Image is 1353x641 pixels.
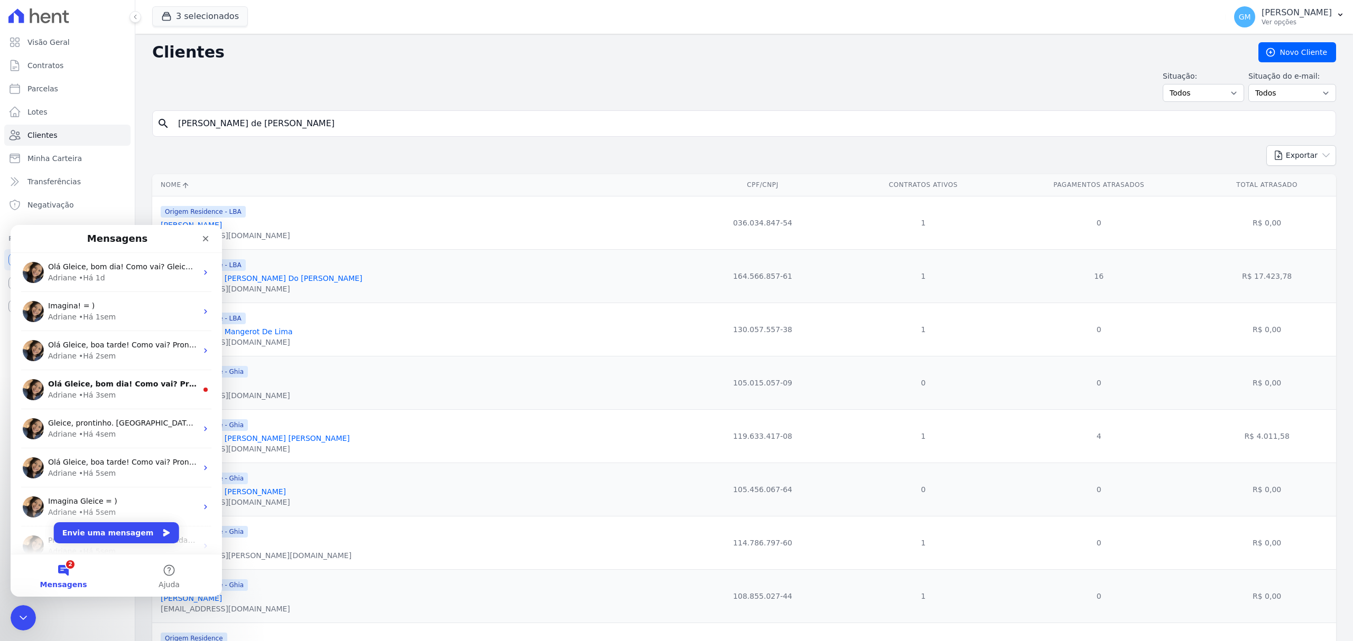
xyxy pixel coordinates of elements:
img: Profile image for Adriane [12,193,33,214]
td: 4 [1000,409,1198,463]
td: 114.786.797-60 [679,516,847,569]
iframe: Intercom live chat [11,605,36,630]
div: Adriane [38,243,66,254]
th: Contratos Ativos [846,174,1000,196]
td: R$ 0,00 [1198,196,1336,249]
div: Plataformas [8,232,126,245]
a: Visão Geral [4,32,131,53]
td: 0 [1000,569,1198,623]
div: Adriane [38,321,66,332]
td: R$ 0,00 [1198,463,1336,516]
td: 1 [846,569,1000,623]
a: Parcelas [4,78,131,99]
a: Transferências [4,171,131,192]
span: Negativação [27,200,74,210]
span: Imagina Gleice = ) [38,272,107,280]
td: 0 [1000,516,1198,569]
div: • Há 5sem [68,321,105,332]
a: [PERSON_NAME] Mangerot De Lima [161,327,292,336]
label: Situação do e-mail: [1248,71,1336,82]
img: Profile image for Adriane [12,310,33,332]
span: Contratos [27,60,63,71]
th: Total Atrasado [1198,174,1336,196]
p: [PERSON_NAME] [1262,7,1332,18]
div: • Há 5sem [68,243,105,254]
div: [EMAIL_ADDRESS][PERSON_NAME][DOMAIN_NAME] [161,550,351,561]
img: Profile image for Adriane [12,154,33,175]
td: 105.015.057-09 [679,356,847,409]
a: Novo Cliente [1258,42,1336,62]
span: Olá Gleice, boa tarde! Como vai? Prontinho. Parcelas descartadas. ; ) [38,116,293,124]
td: 0 [1000,303,1198,356]
span: GM [1239,13,1251,21]
span: Olá Gleice, boa tarde! Como vai? Prontinho. Parcelas descartadas. ; ) [38,233,293,241]
td: 105.456.067-64 [679,463,847,516]
a: [PERSON_NAME] [161,221,222,229]
div: • Há 1sem [68,87,105,98]
th: CPF/CNPJ [679,174,847,196]
div: • Há 1d [68,48,95,59]
span: Visão Geral [27,37,70,48]
a: [PERSON_NAME] [PERSON_NAME] Do [PERSON_NAME] [161,274,363,282]
td: 0 [846,463,1000,516]
img: Profile image for Adriane [12,271,33,293]
td: R$ 0,00 [1198,516,1336,569]
span: Lotes [27,107,48,117]
div: [EMAIL_ADDRESS][DOMAIN_NAME] [161,497,290,507]
td: 16 [1000,249,1198,303]
img: Profile image for Adriane [12,232,33,253]
span: Imagina! = ) [38,77,84,85]
td: 1 [846,409,1000,463]
td: 119.633.417-08 [679,409,847,463]
iframe: Intercom live chat [11,225,222,597]
span: Minha Carteira [27,153,82,164]
div: Adriane [38,126,66,137]
td: 1 [846,516,1000,569]
td: 130.057.557-38 [679,303,847,356]
div: [EMAIL_ADDRESS][DOMAIN_NAME] [161,604,290,614]
input: Buscar por nome, CPF ou e-mail [172,113,1331,134]
td: 0 [1000,356,1198,409]
button: Exportar [1266,145,1336,166]
img: Profile image for Adriane [12,115,33,136]
div: • Há 4sem [68,204,105,215]
div: • Há 3sem [68,165,105,176]
span: Transferências [27,176,81,187]
div: [EMAIL_ADDRESS][DOMAIN_NAME] [161,284,363,294]
div: [EMAIL_ADDRESS][DOMAIN_NAME] [161,390,290,401]
h2: Clientes [152,43,1241,62]
a: Clientes [4,125,131,146]
button: 3 selecionados [152,6,248,26]
span: Parcelas [27,83,58,94]
td: R$ 17.423,78 [1198,249,1336,303]
p: Ver opções [1262,18,1332,26]
button: GM [PERSON_NAME] Ver opções [1226,2,1353,32]
td: R$ 0,00 [1198,303,1336,356]
a: Recebíveis [4,249,131,270]
td: R$ 0,00 [1198,356,1336,409]
button: Ajuda [106,329,211,372]
button: Envie uma mensagem [43,297,169,318]
td: 164.566.857-61 [679,249,847,303]
span: Olá Gleice, bom dia! Como vai? Prontinho. [GEOGRAPHIC_DATA]. ; ) [38,155,317,163]
div: [EMAIL_ADDRESS][DOMAIN_NAME] [161,230,290,241]
div: Adriane [38,282,66,293]
td: 0 [846,356,1000,409]
i: search [157,117,170,130]
td: 036.034.847-54 [679,196,847,249]
span: Gleice, prontinho. [GEOGRAPHIC_DATA] ;) [38,194,191,202]
div: • Há 5sem [68,282,105,293]
div: [EMAIL_ADDRESS][DOMAIN_NAME] [161,444,350,454]
div: Adriane [38,87,66,98]
td: R$ 4.011,58 [1198,409,1336,463]
div: [EMAIL_ADDRESS][DOMAIN_NAME] [161,337,292,347]
div: Adriane [38,204,66,215]
a: Conta Hent [4,272,131,294]
span: Prontinho Gleice. Parcelas descartadas. ; ) [38,311,193,319]
a: [PERSON_NAME] [PERSON_NAME] [161,487,286,496]
a: Contratos [4,55,131,76]
td: 0 [1000,463,1198,516]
